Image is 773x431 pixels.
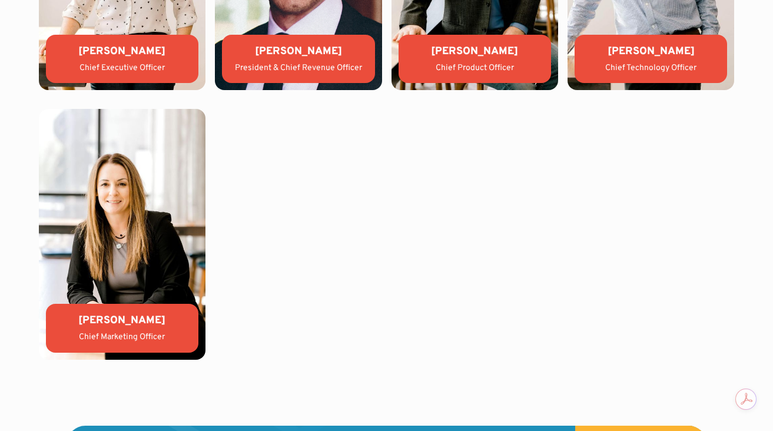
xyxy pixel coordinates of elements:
[584,62,718,74] div: Chief Technology Officer
[408,44,542,59] div: [PERSON_NAME]
[55,331,189,343] div: Chief Marketing Officer
[231,44,365,59] div: [PERSON_NAME]
[55,44,189,59] div: [PERSON_NAME]
[584,44,718,59] div: [PERSON_NAME]
[39,109,205,359] img: Kate Colacelli
[408,62,542,74] div: Chief Product Officer
[55,313,189,328] div: [PERSON_NAME]
[231,62,365,74] div: President & Chief Revenue Officer
[55,62,189,74] div: Chief Executive Officer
